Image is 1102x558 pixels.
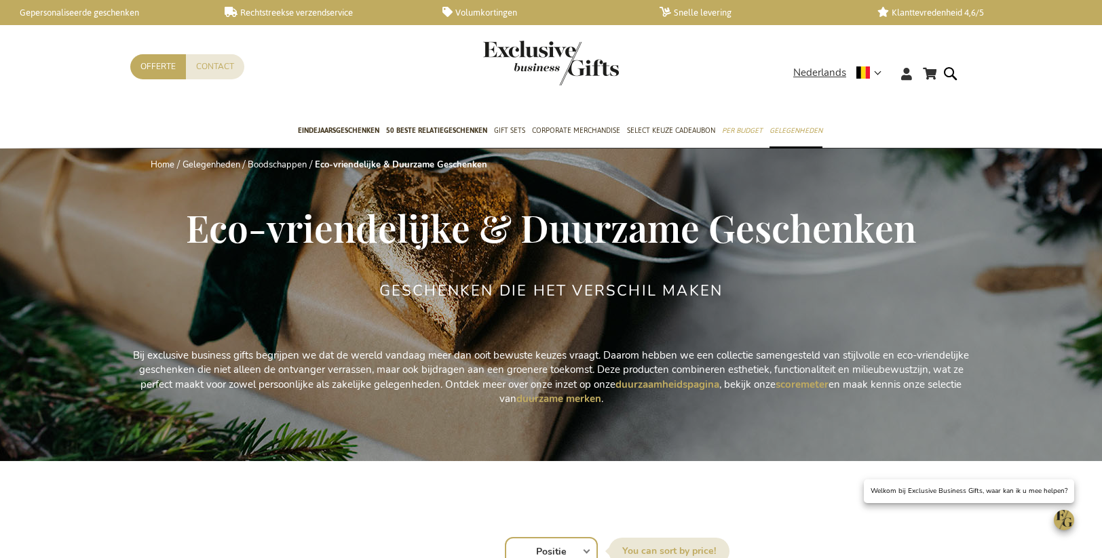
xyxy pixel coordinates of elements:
span: Nederlands [793,65,846,81]
span: 50 beste relatiegeschenken [386,123,487,138]
a: duurzame merken [516,392,601,405]
a: Klanttevredenheid 4,6/5 [877,7,1073,18]
a: Snelle levering [660,7,856,18]
a: store logo [483,41,551,85]
a: Rechtstreekse verzendservice [225,7,421,18]
h2: Geschenken Die Het Verschil Maken [379,283,723,299]
a: Volumkortingen [442,7,639,18]
span: Eco-vriendelijke & Duurzame Geschenken [186,202,916,252]
img: Exclusive Business gifts logo [483,41,619,85]
p: Bij exclusive business gifts begrijpen we dat de wereld vandaag meer dan ooit bewuste keuzes vraa... [130,348,972,407]
a: Gepersonaliseerde geschenken [7,7,203,18]
span: Per Budget [722,123,763,138]
a: Gelegenheden [183,159,240,171]
span: Gift Sets [494,123,525,138]
span: Eindejaarsgeschenken [298,123,379,138]
span: Corporate Merchandise [532,123,620,138]
a: Contact [186,54,244,79]
a: duurzaamheidspagina [615,378,719,391]
a: scoremeter [776,378,829,391]
span: Select Keuze Cadeaubon [627,123,715,138]
a: Home [151,159,174,171]
a: Offerte [130,54,186,79]
div: Nederlands [793,65,890,81]
span: Gelegenheden [769,123,822,138]
a: Boodschappen [248,159,307,171]
strong: Eco-vriendelijke & Duurzame Geschenken [315,159,487,171]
